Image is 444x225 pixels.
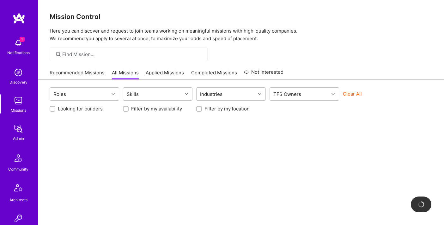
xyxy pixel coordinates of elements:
[11,107,26,114] div: Missions
[244,68,283,80] a: Not Interested
[343,91,362,97] button: Clear All
[7,49,30,56] div: Notifications
[198,90,224,99] div: Industries
[20,37,25,42] span: 1
[62,51,203,58] input: Find Mission...
[11,151,26,166] img: Community
[131,105,182,112] label: Filter by my availability
[11,181,26,197] img: Architects
[55,51,62,58] i: icon SearchGrey
[13,13,25,24] img: logo
[258,92,261,96] i: icon Chevron
[8,166,28,172] div: Community
[331,92,335,96] i: icon Chevron
[125,90,140,99] div: Skills
[191,69,237,80] a: Completed Missions
[112,92,115,96] i: icon Chevron
[146,69,184,80] a: Applied Missions
[272,90,303,99] div: TFS Owners
[58,105,103,112] label: Looking for builders
[50,27,433,42] p: Here you can discover and request to join teams working on meaningful missions with high-quality ...
[13,135,24,142] div: Admin
[50,13,433,21] h3: Mission Control
[50,69,105,80] a: Recommended Missions
[112,69,139,80] a: All Missions
[9,197,27,203] div: Architects
[185,92,188,96] i: icon Chevron
[12,37,25,49] img: bell
[204,105,250,112] label: Filter by my location
[52,90,68,99] div: Roles
[9,79,27,85] div: Discovery
[12,122,25,135] img: admin teamwork
[12,66,25,79] img: discovery
[12,94,25,107] img: teamwork
[12,212,25,225] img: Invite
[417,201,425,208] img: loading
